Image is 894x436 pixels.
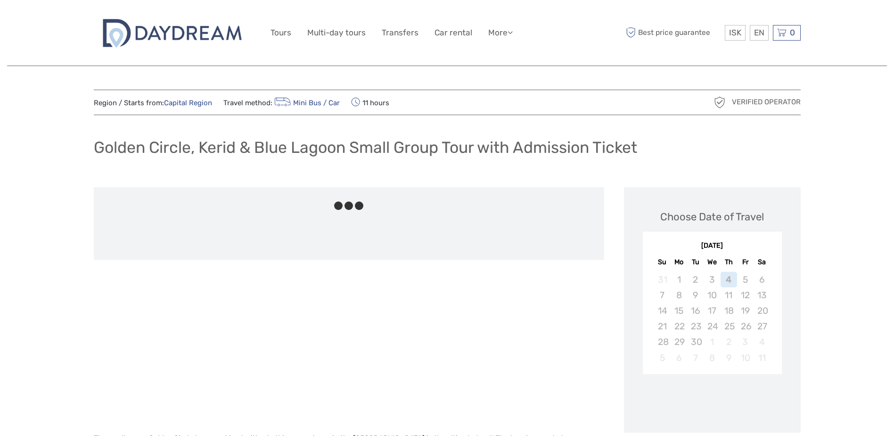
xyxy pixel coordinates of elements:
span: Best price guarantee [624,25,722,41]
div: Not available Wednesday, September 17th, 2025 [704,303,720,319]
a: Capital Region [164,99,212,107]
div: Not available Tuesday, October 7th, 2025 [687,350,704,366]
div: Not available Tuesday, September 30th, 2025 [687,334,704,350]
div: Not available Sunday, October 5th, 2025 [654,350,671,366]
div: Not available Sunday, September 14th, 2025 [654,303,671,319]
div: Not available Friday, October 10th, 2025 [737,350,754,366]
div: Not available Saturday, September 6th, 2025 [754,272,770,287]
span: Region / Starts from: [94,98,212,108]
a: Tours [271,26,291,40]
div: Not available Friday, October 3rd, 2025 [737,334,754,350]
div: month 2025-09 [646,272,779,366]
div: Not available Saturday, September 20th, 2025 [754,303,770,319]
div: Choose Date of Travel [660,210,764,224]
div: Not available Monday, October 6th, 2025 [671,350,687,366]
div: Not available Wednesday, October 1st, 2025 [704,334,720,350]
a: More [488,26,513,40]
div: Not available Saturday, September 13th, 2025 [754,287,770,303]
div: [DATE] [643,241,782,251]
div: Not available Thursday, September 18th, 2025 [721,303,737,319]
div: Not available Wednesday, September 24th, 2025 [704,319,720,334]
div: Not available Tuesday, September 23rd, 2025 [687,319,704,334]
div: Not available Wednesday, September 3rd, 2025 [704,272,720,287]
div: Not available Friday, September 19th, 2025 [737,303,754,319]
span: 11 hours [351,96,389,109]
div: Not available Thursday, October 9th, 2025 [721,350,737,366]
div: Not available Monday, September 1st, 2025 [671,272,687,287]
img: verified_operator_grey_128.png [712,95,727,110]
div: Tu [687,256,704,268]
div: Not available Saturday, October 4th, 2025 [754,334,770,350]
div: Not available Saturday, October 11th, 2025 [754,350,770,366]
div: Not available Sunday, September 21st, 2025 [654,319,671,334]
a: Car rental [435,26,472,40]
div: Not available Tuesday, September 9th, 2025 [687,287,704,303]
div: We [704,256,720,268]
div: Not available Monday, September 8th, 2025 [671,287,687,303]
div: Not available Wednesday, October 8th, 2025 [704,350,720,366]
div: Th [721,256,737,268]
div: Not available Wednesday, September 10th, 2025 [704,287,720,303]
a: Transfers [382,26,418,40]
div: Not available Monday, September 15th, 2025 [671,303,687,319]
div: Not available Monday, September 22nd, 2025 [671,319,687,334]
div: Su [654,256,671,268]
div: Not available Thursday, September 11th, 2025 [721,287,737,303]
div: Not available Tuesday, September 16th, 2025 [687,303,704,319]
h1: Golden Circle, Kerid & Blue Lagoon Small Group Tour with Admission Ticket [94,138,637,157]
div: Not available Sunday, August 31st, 2025 [654,272,671,287]
span: Verified Operator [732,97,801,107]
div: Loading... [709,399,715,405]
div: Not available Thursday, October 2nd, 2025 [721,334,737,350]
div: Not available Thursday, September 4th, 2025 [721,272,737,287]
span: Travel method: [223,96,340,109]
span: 0 [788,28,796,37]
div: Not available Sunday, September 7th, 2025 [654,287,671,303]
div: EN [750,25,769,41]
div: Not available Friday, September 26th, 2025 [737,319,754,334]
div: Not available Saturday, September 27th, 2025 [754,319,770,334]
div: Not available Friday, September 5th, 2025 [737,272,754,287]
div: Not available Friday, September 12th, 2025 [737,287,754,303]
img: 2722-c67f3ee1-da3f-448a-ae30-a82a1b1ec634_logo_big.jpg [94,13,251,52]
div: Not available Tuesday, September 2nd, 2025 [687,272,704,287]
div: Fr [737,256,754,268]
div: Not available Thursday, September 25th, 2025 [721,319,737,334]
a: Mini Bus / Car [272,99,340,107]
span: ISK [729,28,741,37]
a: Multi-day tours [307,26,366,40]
div: Not available Sunday, September 28th, 2025 [654,334,671,350]
div: Mo [671,256,687,268]
div: Sa [754,256,770,268]
div: Not available Monday, September 29th, 2025 [671,334,687,350]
